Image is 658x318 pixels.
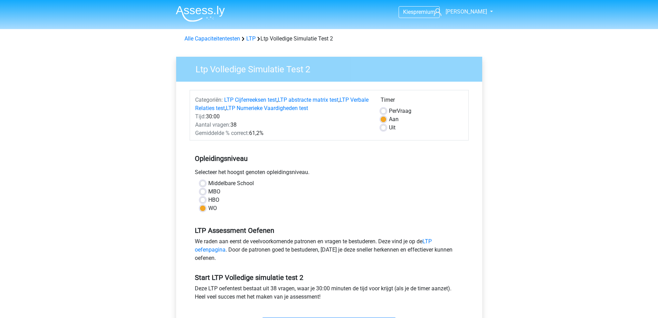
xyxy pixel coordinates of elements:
h5: LTP Assessment Oefenen [195,226,464,235]
div: 61,2% [190,129,375,137]
span: Gemiddelde % correct: [195,130,249,136]
span: Categoriën: [195,97,223,103]
a: LTP Cijferreeksen test [224,97,277,103]
div: Timer [381,96,463,107]
a: [PERSON_NAME] [431,8,488,16]
label: Aan [389,115,399,124]
span: Per [389,108,397,114]
a: LTP Numerieke Vaardigheden test [226,105,308,111]
div: 38 [190,121,375,129]
div: We raden aan eerst de veelvoorkomende patronen en vragen te bestuderen. Deze vind je op de . Door... [190,237,469,265]
label: MBO [208,188,220,196]
label: Vraag [389,107,411,115]
h5: Start LTP Volledige simulatie test 2 [195,273,464,282]
a: Kiespremium [399,7,439,17]
div: Selecteer het hoogst genoten opleidingsniveau. [190,168,469,179]
label: Middelbare School [208,179,254,188]
label: WO [208,204,217,212]
a: Alle Capaciteitentesten [184,35,240,42]
h5: Opleidingsniveau [195,152,464,165]
div: 30:00 [190,112,375,121]
span: Aantal vragen: [195,121,230,128]
label: Uit [389,124,395,132]
label: HBO [208,196,219,204]
a: LTP abstracte matrix test [278,97,338,103]
h3: Ltp Volledige Simulatie Test 2 [187,61,477,75]
span: Tijd: [195,113,206,120]
span: premium [413,9,435,15]
span: [PERSON_NAME] [446,8,487,15]
div: Deze LTP oefentest bestaat uit 38 vragen, waar je 30:00 minuten de tijd voor krijgt (als je de ti... [190,284,469,304]
div: Ltp Volledige Simulatie Test 2 [182,35,477,43]
img: Assessly [176,6,225,22]
span: Kies [403,9,413,15]
div: , , , [190,96,375,112]
a: LTP [246,35,256,42]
